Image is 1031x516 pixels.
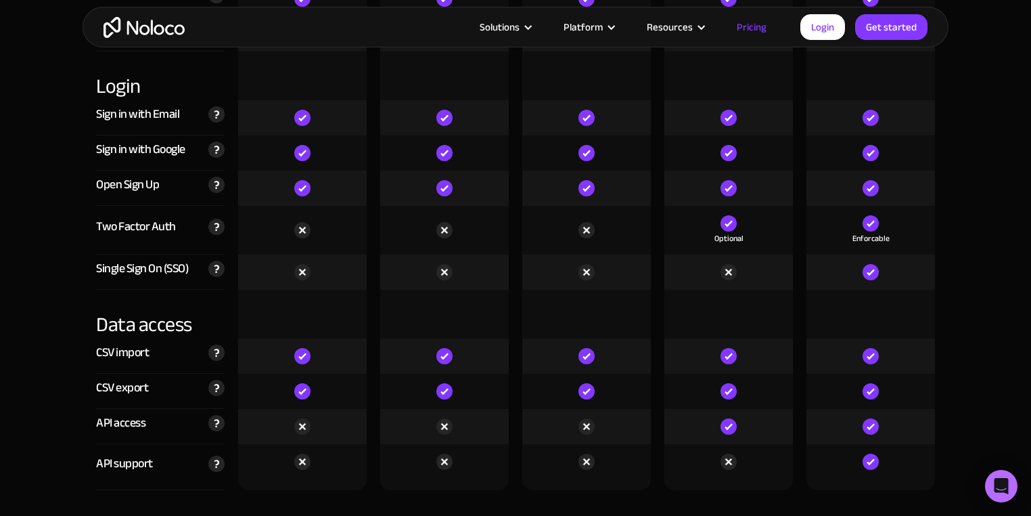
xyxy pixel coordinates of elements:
[96,104,179,125] div: Sign in with Email
[564,18,603,36] div: Platform
[96,259,188,279] div: Single Sign On (SSO)
[720,18,783,36] a: Pricing
[96,290,225,339] div: Data access
[463,18,547,36] div: Solutions
[96,175,159,195] div: Open Sign Up
[96,378,148,398] div: CSV export
[985,470,1017,502] div: Open Intercom Messenger
[630,18,720,36] div: Resources
[855,14,927,40] a: Get started
[480,18,520,36] div: Solutions
[96,454,153,474] div: API support
[96,139,185,160] div: Sign in with Google
[96,343,149,363] div: CSV import
[96,51,225,100] div: Login
[547,18,630,36] div: Platform
[96,217,176,237] div: Two Factor Auth
[852,232,890,245] div: Enforcable
[647,18,693,36] div: Resources
[800,14,845,40] a: Login
[96,413,145,433] div: API access
[104,17,185,38] a: home
[714,232,743,245] div: Optional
